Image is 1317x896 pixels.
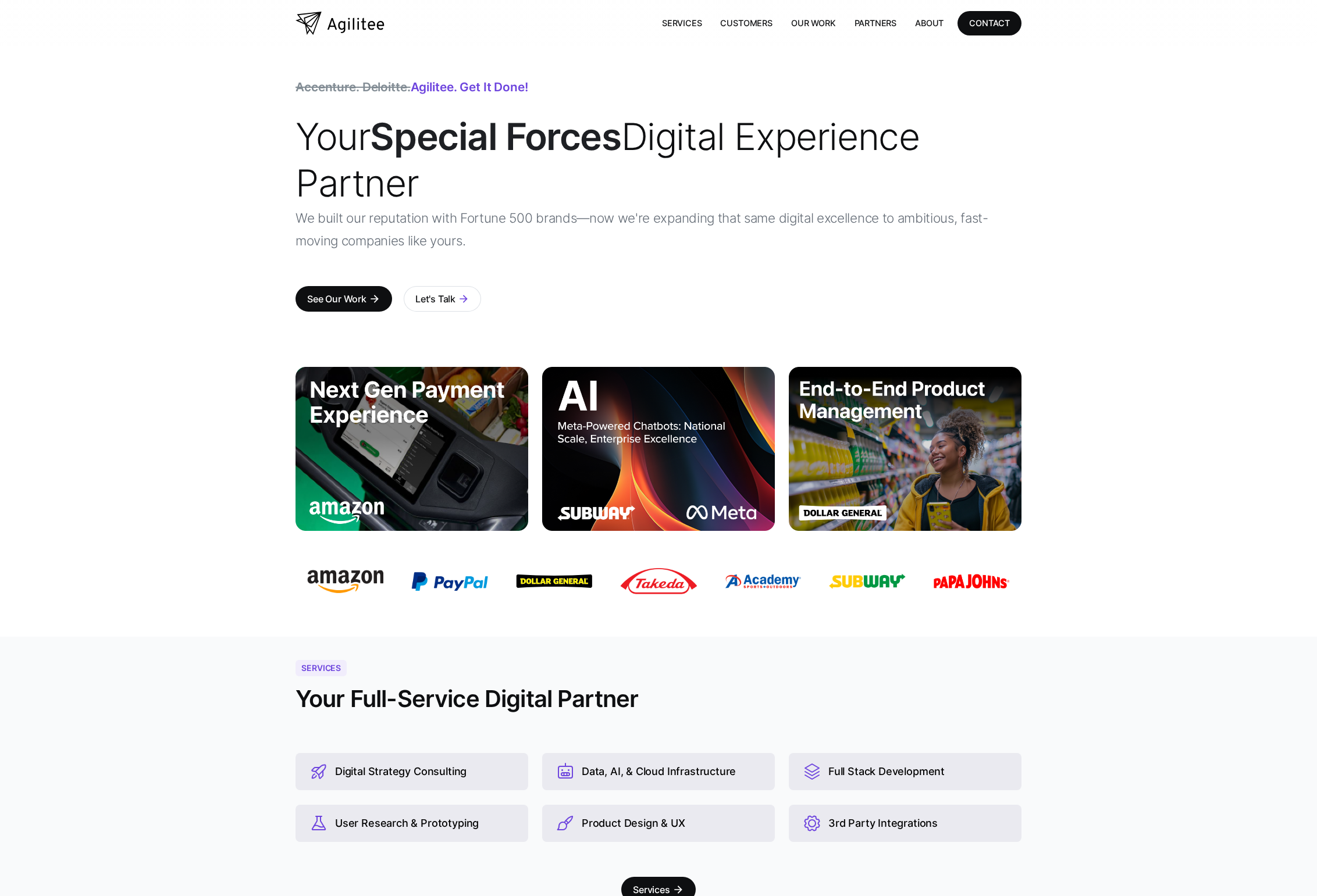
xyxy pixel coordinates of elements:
[335,817,479,830] div: User Research & Prototyping
[296,286,392,312] a: See Our Workarrow_forward
[307,291,366,307] div: See Our Work
[296,12,385,35] a: home
[782,11,845,35] a: Our Work
[582,817,685,830] div: Product Design & UX
[296,80,411,94] span: Accenture. Deloitte.
[296,81,528,93] div: Agilitee. Get it done!
[653,11,711,35] a: Services
[711,11,781,35] a: Customers
[404,286,481,312] a: Let's Talkarrow_forward
[958,11,1021,35] a: CONTACT
[969,16,1010,30] div: CONTACT
[370,114,621,159] strong: Special Forces
[415,291,455,307] div: Let's Talk
[335,765,467,778] div: Digital Strategy Consulting
[369,293,380,305] div: arrow_forward
[672,884,684,895] div: arrow_forward
[828,817,938,830] div: 3rd Party Integrations
[906,11,953,35] a: About
[845,11,906,35] a: Partners
[296,114,919,205] span: Your Digital Experience Partner
[296,660,347,676] div: Services
[582,765,736,778] div: Data, AI, & Cloud Infrastructure
[296,684,638,713] h2: Your Full-Service Digital Partner
[828,765,945,778] div: Full Stack Development
[296,206,1021,252] p: We built our reputation with Fortune 500 brands—now we're expanding that same digital excellence ...
[458,293,469,305] div: arrow_forward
